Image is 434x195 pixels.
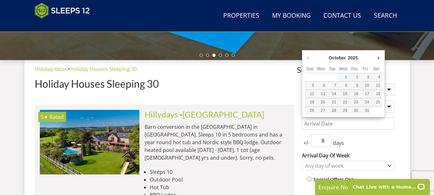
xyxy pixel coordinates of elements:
span: Rated [49,113,64,120]
button: 16 [349,90,360,98]
abbr: Thursday [351,66,358,71]
p: Enquire Now [318,183,415,191]
button: 1 [338,73,349,81]
button: 17 [360,90,371,98]
abbr: Sunday [306,66,314,71]
abbr: Saturday [373,66,379,71]
button: 26 [305,107,316,115]
button: 30 [349,107,360,115]
span: > [67,66,70,73]
a: 5★ Rated [40,110,139,174]
button: 24 [360,98,371,106]
span: +/- [302,139,311,147]
abbr: Wednesday [339,66,347,71]
span: - [180,110,264,119]
button: 19 [305,98,316,106]
button: 28 [327,107,338,115]
button: 31 [360,107,371,115]
button: 27 [316,107,327,115]
button: 6 [316,82,327,90]
button: 29 [338,107,349,115]
span: Hillydays has a 5 star rating under the Quality in Tourism Scheme [41,113,48,120]
button: 23 [349,98,360,106]
button: 10 [360,82,371,90]
button: Next Month [376,53,382,63]
button: 15 [338,90,349,98]
div: Combobox [302,161,394,171]
div: Any day of week [303,162,386,169]
button: Previous Month [305,53,311,63]
div: 2025 [347,53,359,63]
a: Hillydays [145,110,178,119]
div: October [328,53,347,63]
button: 13 [316,90,327,98]
a: Holiday Ideas [35,66,67,73]
input: Arrival Date [302,118,394,130]
label: Arrival Day Of Week [302,152,394,159]
button: 14 [327,90,338,98]
button: 22 [338,98,349,106]
button: 11 [371,82,382,90]
abbr: Monday [317,66,325,71]
li: Sleeps 10 [150,168,289,176]
a: Search [371,9,400,23]
abbr: Tuesday [329,66,335,71]
button: 2 [349,73,360,81]
span: days [332,139,345,147]
img: hillydays-holiday-home-accommodation-devon-sleeping-10.original.jpg [40,110,139,174]
iframe: LiveChat chat widget [344,175,434,195]
button: 9 [349,82,360,90]
li: Hot Tub [150,183,289,191]
label: Special Offers Only [314,176,355,183]
a: My Booking [270,9,313,23]
button: 5 [305,82,316,90]
button: 12 [305,90,316,98]
button: 3 [360,73,371,81]
button: 8 [338,82,349,90]
span: Search [297,65,400,74]
button: 25 [371,98,382,106]
p: Barn conversion in the [GEOGRAPHIC_DATA] in [GEOGRAPHIC_DATA]. Sleeps 10 in 5 bedrooms and has a ... [145,123,289,162]
img: Sleeps 12 [35,3,90,19]
button: 18 [371,90,382,98]
button: 7 [327,82,338,90]
a: [GEOGRAPHIC_DATA] [182,110,264,119]
li: Outdoor Pool [150,176,289,183]
a: Holiday Houses Sleeping 30 [70,66,137,73]
iframe: Customer reviews powered by Trustpilot [31,22,99,28]
h1: Holiday Houses Sleeping 30 [35,78,294,89]
a: Contact Us [321,9,364,23]
a: Properties [221,9,262,23]
abbr: Friday [363,66,368,71]
button: 4 [371,73,382,81]
button: 20 [316,98,327,106]
button: 21 [327,98,338,106]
